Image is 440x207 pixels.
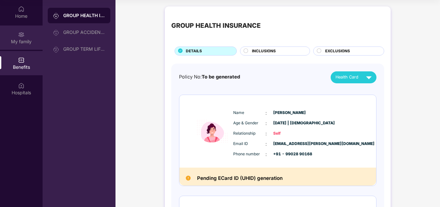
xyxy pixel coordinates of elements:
[331,71,376,83] button: Health Card
[233,120,265,126] span: Age & Gender
[363,72,375,83] img: svg+xml;base64,PHN2ZyB4bWxucz0iaHR0cDovL3d3dy53My5vcmcvMjAwMC9zdmciIHZpZXdCb3g9IjAgMCAyNCAyNCIgd2...
[202,74,240,80] span: To be generated
[171,21,261,31] div: GROUP HEALTH INSURANCE
[197,174,283,182] h2: Pending ECard ID (UHID) generation
[233,110,265,116] span: Name
[53,29,59,36] img: svg+xml;base64,PHN2ZyB3aWR0aD0iMjAiIGhlaWdodD0iMjAiIHZpZXdCb3g9IjAgMCAyMCAyMCIgZmlsbD0ibm9uZSIgeG...
[179,73,240,81] div: Policy No:
[53,13,59,19] img: svg+xml;base64,PHN2ZyB3aWR0aD0iMjAiIGhlaWdodD0iMjAiIHZpZXdCb3g9IjAgMCAyMCAyMCIgZmlsbD0ibm9uZSIgeG...
[273,110,305,116] span: [PERSON_NAME]
[252,48,276,54] span: INCLUSIONS
[233,141,265,147] span: Email ID
[265,151,267,158] span: :
[186,48,202,54] span: DETAILS
[265,120,267,127] span: :
[233,130,265,137] span: Relationship
[325,48,350,54] span: EXCLUSIONS
[265,130,267,137] span: :
[265,140,267,148] span: :
[265,109,267,117] span: :
[18,57,25,63] img: svg+xml;base64,PHN2ZyBpZD0iQmVuZWZpdHMiIHhtbG5zPSJodHRwOi8vd3d3LnczLm9yZy8yMDAwL3N2ZyIgd2lkdGg9Ij...
[53,46,59,53] img: svg+xml;base64,PHN2ZyB3aWR0aD0iMjAiIGhlaWdodD0iMjAiIHZpZXdCb3g9IjAgMCAyMCAyMCIgZmlsbD0ibm9uZSIgeG...
[335,74,358,80] span: Health Card
[273,141,305,147] span: [EMAIL_ADDRESS][PERSON_NAME][DOMAIN_NAME]
[63,12,105,19] div: GROUP HEALTH INSURANCE
[273,120,305,126] span: [DATE] | [DEMOGRAPHIC_DATA]
[193,104,232,159] img: icon
[63,47,105,52] div: GROUP TERM LIFE INSURANCE
[273,151,305,157] span: +91 - 99028 90168
[273,130,305,137] span: Self
[18,82,25,89] img: svg+xml;base64,PHN2ZyBpZD0iSG9zcGl0YWxzIiB4bWxucz0iaHR0cDovL3d3dy53My5vcmcvMjAwMC9zdmciIHdpZHRoPS...
[186,176,191,181] img: Pending
[233,151,265,157] span: Phone number
[18,6,25,12] img: svg+xml;base64,PHN2ZyBpZD0iSG9tZSIgeG1sbnM9Imh0dHA6Ly93d3cudzMub3JnLzIwMDAvc3ZnIiB3aWR0aD0iMjAiIG...
[63,30,105,35] div: GROUP ACCIDENTAL INSURANCE
[18,31,25,38] img: svg+xml;base64,PHN2ZyB3aWR0aD0iMjAiIGhlaWdodD0iMjAiIHZpZXdCb3g9IjAgMCAyMCAyMCIgZmlsbD0ibm9uZSIgeG...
